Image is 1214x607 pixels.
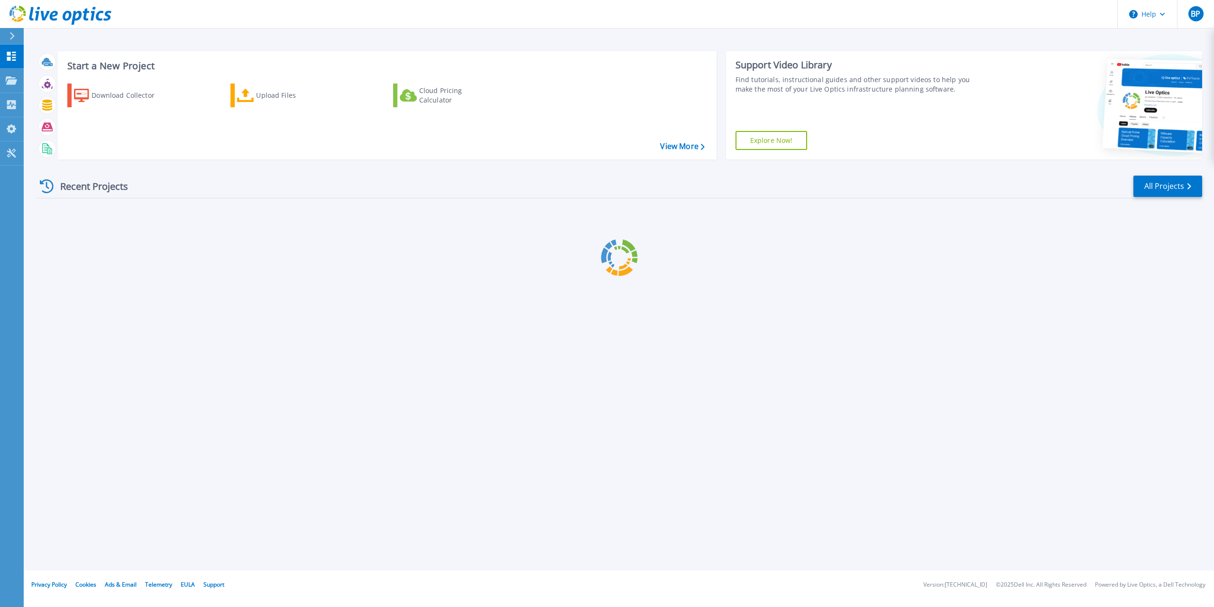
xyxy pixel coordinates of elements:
a: Upload Files [230,84,336,107]
span: BP [1191,10,1200,18]
div: Upload Files [256,86,332,105]
div: Recent Projects [37,175,141,198]
a: View More [660,142,704,151]
a: Download Collector [67,84,173,107]
a: Cloud Pricing Calculator [393,84,499,107]
a: Telemetry [145,580,172,588]
div: Download Collector [92,86,167,105]
a: EULA [181,580,195,588]
li: Version: [TECHNICAL_ID] [923,582,987,588]
li: © 2025 Dell Inc. All Rights Reserved [996,582,1086,588]
div: Support Video Library [736,59,982,71]
a: Support [203,580,224,588]
a: All Projects [1133,176,1202,197]
li: Powered by Live Optics, a Dell Technology [1095,582,1205,588]
div: Cloud Pricing Calculator [419,86,495,105]
div: Find tutorials, instructional guides and other support videos to help you make the most of your L... [736,75,982,94]
a: Explore Now! [736,131,808,150]
a: Privacy Policy [31,580,67,588]
a: Ads & Email [105,580,137,588]
a: Cookies [75,580,96,588]
h3: Start a New Project [67,61,704,71]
